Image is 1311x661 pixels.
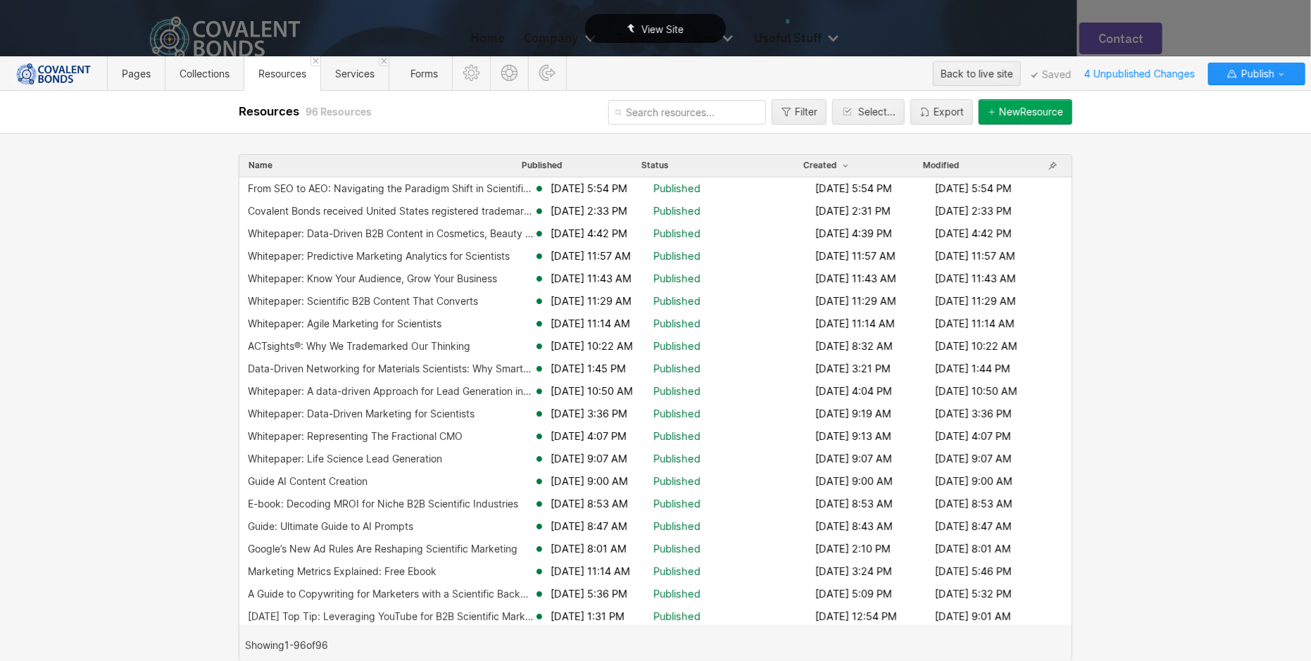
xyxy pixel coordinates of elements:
[815,429,891,443] span: [DATE] 9:13 AM
[935,429,1011,443] span: [DATE] 4:07 PM
[934,106,964,118] div: Export
[248,588,534,600] div: A Guide to Copywriting for Marketers with a Scientific Background
[935,182,1012,196] span: [DATE] 5:54 PM
[653,249,701,263] span: Published
[941,63,1013,84] div: Back to live site
[935,565,1012,579] span: [DATE] 5:46 PM
[122,68,151,80] span: Pages
[933,61,1021,86] button: Back to live site
[910,99,973,125] button: Export
[815,565,892,579] span: [DATE] 3:24 PM
[922,159,960,172] button: Modified
[935,610,1011,624] span: [DATE] 9:01 AM
[653,610,701,624] span: Published
[1238,63,1274,84] span: Publish
[551,520,627,534] span: [DATE] 8:47 AM
[795,106,817,118] div: Filter
[248,543,517,555] div: Google’s New Ad Rules Are Reshaping Scientific Marketing
[653,407,701,421] span: Published
[335,68,375,80] span: Services
[935,474,1012,489] span: [DATE] 9:00 AM
[551,227,627,241] span: [DATE] 4:42 PM
[11,63,96,85] img: 628286f817e1fbf1301ffa5e_CB%20Login.png
[248,566,437,577] div: Marketing Metrics Explained: Free Ebook
[248,611,534,622] div: [DATE] Top Tip: Leveraging YouTube for B2B Scientific Marketing: Yes it Has a Place in Your Toolkit
[248,363,534,374] div: Data-Driven Networking for Materials Scientists: Why Smarter Connections Matter More Than More Co...
[551,542,627,556] span: [DATE] 8:01 AM
[935,317,1015,331] span: [DATE] 11:14 AM
[1031,72,1072,79] span: Saved
[815,362,891,376] span: [DATE] 3:21 PM
[772,99,827,125] button: Filter
[248,183,534,194] div: From SEO to AEO: Navigating the Paradigm Shift in Scientific Marketing
[249,160,272,171] span: Name
[815,182,892,196] span: [DATE] 5:54 PM
[551,565,630,579] span: [DATE] 11:14 AM
[653,452,701,466] span: Published
[653,339,701,353] span: Published
[935,497,1012,511] span: [DATE] 8:53 AM
[935,204,1012,218] span: [DATE] 2:33 PM
[248,273,497,284] div: Whitepaper: Know Your Audience, Grow Your Business
[551,497,628,511] span: [DATE] 8:53 AM
[815,497,893,511] span: [DATE] 8:53 AM
[935,249,1015,263] span: [DATE] 11:57 AM
[979,99,1072,125] button: NewResource
[310,56,320,66] a: Close 'Resources' tab
[935,407,1012,421] span: [DATE] 3:36 PM
[815,294,896,308] span: [DATE] 11:29 AM
[551,182,627,196] span: [DATE] 5:54 PM
[248,206,534,217] div: Covalent Bonds received United States registered trademark protection for ACTsights®
[935,452,1012,466] span: [DATE] 9:07 AM
[551,429,627,443] span: [DATE] 4:07 PM
[248,498,518,510] div: E-book: Decoding MROI for Niche B2B Scientific Industries
[815,204,891,218] span: [DATE] 2:31 PM
[803,160,851,171] span: Created
[653,565,701,579] span: Published
[180,68,230,80] span: Collections
[248,341,470,352] div: ACTsights®: Why We Trademarked Our Thinking
[551,339,633,353] span: [DATE] 10:22 AM
[248,159,273,172] button: Name
[815,610,897,624] span: [DATE] 12:54 PM
[551,294,632,308] span: [DATE] 11:29 AM
[551,384,633,398] span: [DATE] 10:50 AM
[935,227,1012,241] span: [DATE] 4:42 PM
[815,384,892,398] span: [DATE] 4:04 PM
[935,384,1017,398] span: [DATE] 10:50 AM
[935,362,1010,376] span: [DATE] 1:44 PM
[551,610,625,624] span: [DATE] 1:31 PM
[239,104,302,118] span: Resources
[608,100,766,125] input: Search resources...
[551,474,628,489] span: [DATE] 9:00 AM
[815,407,891,421] span: [DATE] 9:19 AM
[551,452,627,466] span: [DATE] 9:07 AM
[551,407,627,421] span: [DATE] 3:36 PM
[248,431,463,442] div: Whitepaper: Representing The Fractional CMO
[410,68,438,80] span: Forms
[935,520,1012,534] span: [DATE] 8:47 AM
[653,204,701,218] span: Published
[815,587,892,601] span: [DATE] 5:09 PM
[999,106,1063,118] div: New Resource
[551,587,627,601] span: [DATE] 5:36 PM
[306,106,372,118] span: 96 Resources
[521,159,563,172] button: Published
[803,159,852,172] button: Created
[815,542,891,556] span: [DATE] 2:10 PM
[815,317,895,331] span: [DATE] 11:14 AM
[641,159,670,172] button: Status
[653,227,701,241] span: Published
[815,452,892,466] span: [DATE] 9:07 AM
[653,429,701,443] span: Published
[815,249,896,263] span: [DATE] 11:57 AM
[653,182,701,196] span: Published
[653,474,701,489] span: Published
[551,249,631,263] span: [DATE] 11:57 AM
[551,204,627,218] span: [DATE] 2:33 PM
[935,542,1011,556] span: [DATE] 8:01 AM
[1078,63,1201,84] span: 4 Unpublished Changes
[248,296,478,307] div: Whitepaper: Scientific B2B Content That Converts
[641,160,669,171] div: Status
[653,542,701,556] span: Published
